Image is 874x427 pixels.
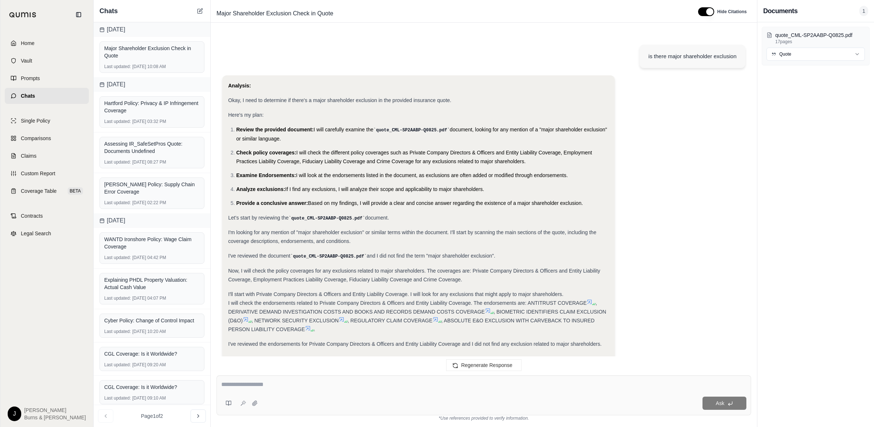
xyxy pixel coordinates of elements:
span: Page 1 of 2 [141,412,163,420]
span: Examine Endorsements: [236,172,296,178]
span: Legal Search [21,230,51,237]
span: Check policy coverages: [236,150,296,156]
div: CGL Coverage: Is it Worldwide? [104,350,200,357]
button: New Chat [196,7,204,15]
span: Ask [716,400,724,406]
span: Major Shareholder Exclusion Check in Quote [214,8,336,19]
span: Last updated: [104,295,131,301]
img: Qumis Logo [9,12,37,18]
div: [DATE] 10:20 AM [104,329,200,334]
button: Ask [702,397,746,410]
div: [DATE] [94,77,210,92]
span: Let's start by reviewing the [228,215,289,221]
span: Chats [99,6,118,16]
span: Custom Report [21,170,55,177]
span: I'll start with Private Company Directors & Officers and Entity Liability Coverage. I will look f... [228,291,564,297]
button: Regenerate Response [446,359,521,371]
span: I will look at the endorsements listed in the document, as exclusions are often added or modified... [296,172,568,178]
div: [DATE] [94,213,210,228]
div: [DATE] 04:42 PM [104,255,200,261]
div: Cyber Policy: Change of Control Impact [104,317,200,324]
span: Last updated: [104,159,131,165]
div: [DATE] 09:10 AM [104,395,200,401]
div: [DATE] 10:08 AM [104,64,200,70]
span: I will carefully examine the [314,127,373,132]
span: and I did not find the term "major shareholder exclusion". [367,253,496,259]
span: Review the provided document: [236,127,314,132]
a: Comparisons [5,130,89,146]
span: , ABSOLUTE E&O EXCLUSION WITH CARVEBACK TO INSURED PERSON LIABILITY COVERAGE [228,318,595,332]
span: [PERSON_NAME] [24,407,86,414]
span: Last updated: [104,200,131,206]
div: Edit Title [214,8,689,19]
a: Contracts [5,208,89,224]
div: [DATE] 09:20 AM [104,362,200,368]
span: I'm looking for any mention of "major shareholder exclusion" or similar terms within the document... [228,229,596,244]
a: Claims [5,148,89,164]
span: , DERIVATIVE DEMAND INVESTIGATION COSTS AND BOOKS AND RECORDS DEMAND COSTS COVERAGE [228,300,597,315]
span: I will check the endorsements related to Private Company Directors & Officers and Entity Liabilit... [228,300,587,306]
a: Home [5,35,89,51]
strong: Analysis: [228,83,251,89]
div: Assessing IR_SafeSetPros Quote: Documents Undefined [104,140,200,155]
div: [DATE] 04:07 PM [104,295,200,301]
span: Now, I will check the Employment Practices Liability Coverage for any exclusions that might apply... [228,356,501,362]
span: Comparisons [21,135,51,142]
div: *Use references provided to verify information. [216,415,751,421]
span: . [314,326,315,332]
div: [DATE] [94,22,210,37]
span: BETA [68,187,83,195]
span: document. [365,215,389,221]
span: Now, I will check the policy coverages for any exclusions related to major shareholders. The cove... [228,268,600,282]
p: quote_CML-SP2AABP-Q0825.pdf [775,31,865,39]
span: Chats [21,92,35,100]
code: quote_CML-SP2AABP-Q0825.pdf [290,254,367,259]
span: Last updated: [104,64,131,70]
span: 1 [859,6,868,16]
a: Single Policy [5,113,89,129]
div: [PERSON_NAME] Policy: Supply Chain Error Coverage [104,181,200,195]
span: Last updated: [104,119,131,124]
span: Hide Citations [717,9,747,15]
span: Burns & [PERSON_NAME] [24,414,86,421]
span: If I find any exclusions, I will analyze their scope and applicability to major shareholders. [285,186,484,192]
span: Last updated: [104,395,131,401]
span: Coverage Table [21,187,57,195]
span: Provide a conclusive answer: [236,200,308,206]
span: Single Policy [21,117,50,124]
div: [DATE] 08:27 PM [104,159,200,165]
span: Vault [21,57,32,64]
code: quote_CML-SP2AABP-Q0825.pdf [289,216,365,221]
span: Claims [21,152,37,160]
div: Explaining PHDL Property Valuation: Actual Cash Value [104,276,200,291]
span: Okay, I need to determine if there's a major shareholder exclusion in the provided insurance quote. [228,97,451,103]
div: Major Shareholder Exclusion Check in Quote [104,45,200,59]
a: Custom Report [5,165,89,181]
span: Here's my plan: [228,112,264,118]
div: J [8,407,21,421]
p: 17 pages [775,39,865,45]
span: Prompts [21,75,40,82]
button: quote_CML-SP2AABP-Q0825.pdf17pages [766,31,865,45]
a: Prompts [5,70,89,86]
a: Vault [5,53,89,69]
span: Last updated: [104,329,131,334]
a: Legal Search [5,225,89,241]
button: Collapse sidebar [73,9,84,20]
a: Coverage TableBETA [5,183,89,199]
div: is there major shareholder exclusion [648,52,737,61]
span: I've reviewed the endorsements for Private Company Directors & Officers and Entity Liability Cove... [228,341,602,347]
span: Last updated: [104,362,131,368]
span: Last updated: [104,255,131,261]
span: I've reviewed the document [228,253,290,259]
h3: Documents [763,6,798,16]
span: Regenerate Response [461,362,512,368]
span: quote_CML-SP2AABP-Q0825.pdf [376,128,447,133]
span: I will check the different policy coverages such as Private Company Directors & Officers and Enti... [236,150,592,164]
span: Based on my findings, I will provide a clear and concise answer regarding the existence of a majo... [308,200,583,206]
div: WANTD Ironshore Policy: Wage Claim Coverage [104,236,200,250]
span: Contracts [21,212,43,220]
a: Chats [5,88,89,104]
div: [DATE] 03:32 PM [104,119,200,124]
span: Analyze exclusions: [236,186,285,192]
